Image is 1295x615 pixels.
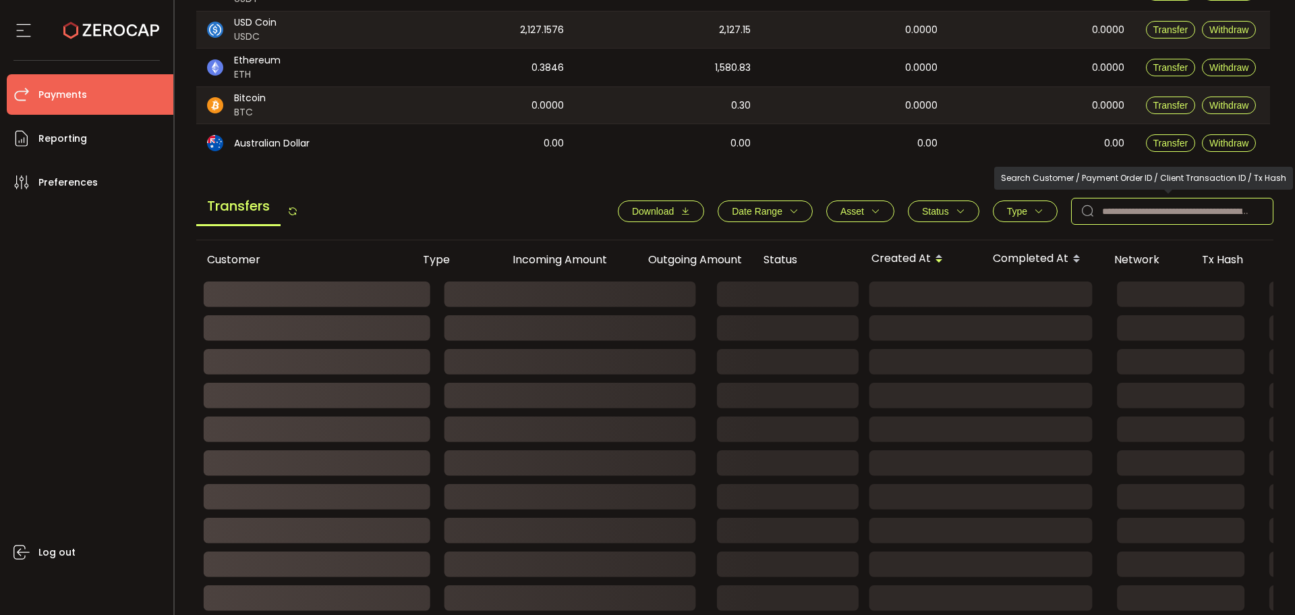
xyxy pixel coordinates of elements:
div: Incoming Amount [483,252,618,267]
button: Withdraw [1202,134,1256,152]
span: Withdraw [1209,100,1248,111]
span: Log out [38,543,76,562]
span: 0.0000 [1092,22,1124,38]
span: 0.0000 [905,98,938,113]
button: Asset [826,200,894,222]
button: Download [618,200,704,222]
span: 0.0000 [1092,98,1124,113]
span: 1,580.83 [715,60,751,76]
span: ETH [234,68,281,82]
div: Network [1103,252,1191,267]
img: usdc_portfolio.svg [207,22,223,38]
span: Payments [38,85,87,105]
button: Withdraw [1202,97,1256,114]
img: btc_portfolio.svg [207,97,223,113]
button: Transfer [1146,21,1196,38]
span: Withdraw [1209,138,1248,149]
span: Status [922,206,949,217]
span: BTC [234,105,266,119]
span: 2,127.1576 [520,22,564,38]
span: Asset [840,206,864,217]
div: Created At [861,248,982,271]
span: Australian Dollar [234,136,310,151]
button: Transfer [1146,134,1196,152]
span: Preferences [38,173,98,192]
div: Customer [196,252,412,267]
div: Type [412,252,483,267]
span: 0.00 [1104,136,1124,151]
span: USDC [234,30,277,44]
span: Transfers [196,188,281,226]
span: 0.00 [544,136,564,151]
div: Search Customer / Payment Order ID / Client Transaction ID / Tx Hash [994,167,1293,190]
span: Transfer [1153,138,1188,149]
div: Completed At [982,248,1103,271]
span: 0.00 [730,136,751,151]
span: Bitcoin [234,91,266,105]
span: 2,127.15 [719,22,751,38]
button: Withdraw [1202,59,1256,76]
span: Transfer [1153,100,1188,111]
span: 0.3846 [531,60,564,76]
span: Date Range [732,206,782,217]
button: Type [993,200,1058,222]
img: aud_portfolio.svg [207,135,223,151]
span: 0.30 [731,98,751,113]
span: 0.0000 [531,98,564,113]
span: 0.0000 [1092,60,1124,76]
span: Reporting [38,129,87,149]
span: Ethereum [234,53,281,68]
span: Withdraw [1209,24,1248,35]
span: Download [632,206,674,217]
button: Withdraw [1202,21,1256,38]
span: Type [1007,206,1027,217]
button: Date Range [718,200,813,222]
span: 0.00 [917,136,938,151]
span: USD Coin [234,16,277,30]
button: Status [908,200,979,222]
div: Status [753,252,861,267]
button: Transfer [1146,97,1196,114]
span: Transfer [1153,24,1188,35]
span: 0.0000 [905,60,938,76]
div: Outgoing Amount [618,252,753,267]
button: Transfer [1146,59,1196,76]
img: eth_portfolio.svg [207,59,223,76]
span: Withdraw [1209,62,1248,73]
span: 0.0000 [905,22,938,38]
span: Transfer [1153,62,1188,73]
iframe: Chat Widget [1138,469,1295,615]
